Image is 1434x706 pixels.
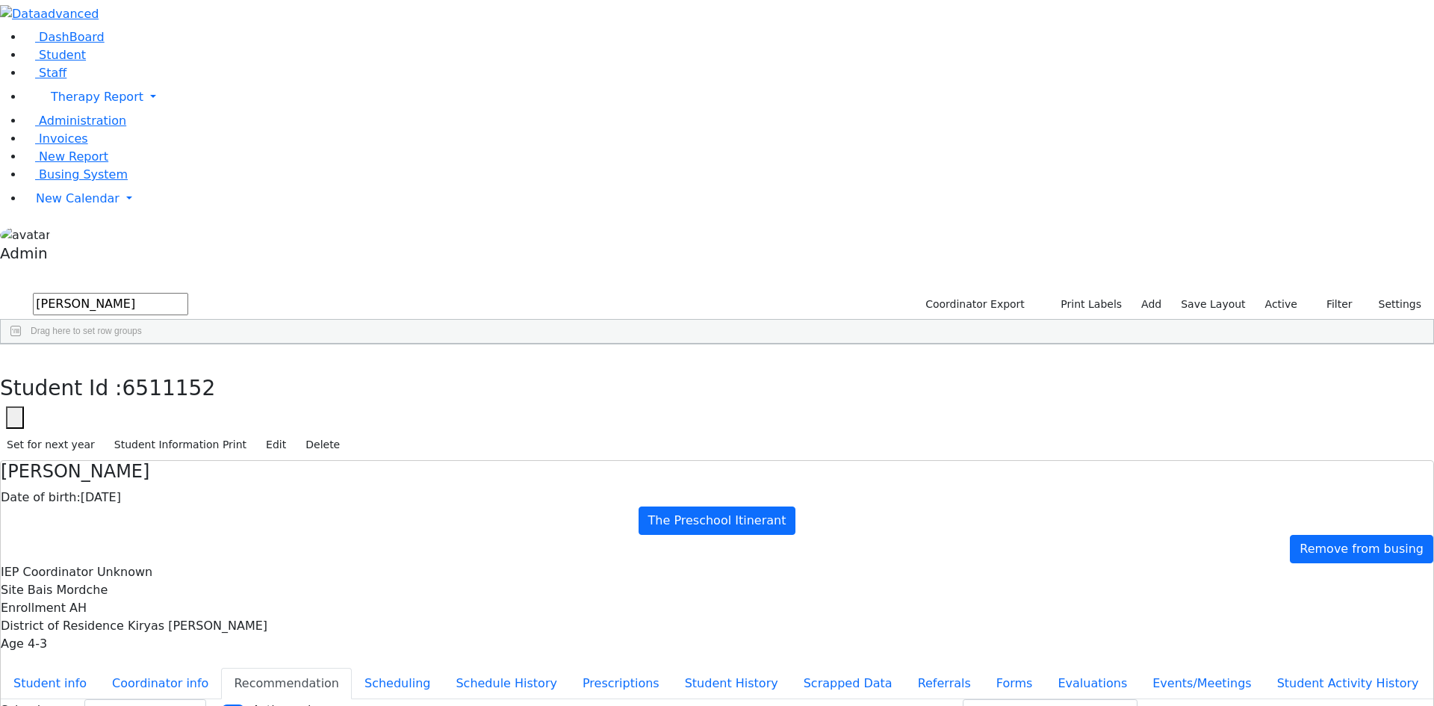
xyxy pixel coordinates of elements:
button: Evaluations [1045,668,1140,699]
label: IEP Coordinator [1,563,93,581]
a: Administration [24,114,126,128]
span: 6511152 [122,376,216,400]
span: Administration [39,114,126,128]
label: Site [1,581,24,599]
button: Edit [259,433,293,456]
span: Invoices [39,131,88,146]
a: New Report [24,149,108,164]
button: Save Layout [1174,293,1252,316]
span: New Report [39,149,108,164]
a: Remove from busing [1290,535,1433,563]
span: Staff [39,66,66,80]
button: Recommendation [221,668,352,699]
label: Enrollment [1,599,66,617]
a: Invoices [24,131,88,146]
span: 4-3 [28,637,47,651]
button: Prescriptions [570,668,672,699]
span: Unknown [97,565,152,579]
a: New Calendar [24,184,1434,214]
label: Active [1258,293,1304,316]
h4: [PERSON_NAME] [1,461,1433,483]
button: Scrapped Data [791,668,905,699]
span: AH [69,601,87,615]
button: Print Labels [1043,293,1129,316]
button: Delete [299,433,347,456]
button: Referrals [905,668,984,699]
span: Busing System [39,167,128,182]
label: District of Residence [1,617,124,635]
button: Events/Meetings [1140,668,1264,699]
label: Age [1,635,24,653]
a: DashBoard [24,30,105,44]
span: Remove from busing [1300,542,1424,556]
button: Student Information Print [108,433,253,456]
button: Coordinator info [99,668,221,699]
a: Add [1135,293,1168,316]
button: Student info [1,668,99,699]
button: Student History [672,668,791,699]
span: DashBoard [39,30,105,44]
button: Schedule History [443,668,570,699]
button: Forms [984,668,1046,699]
button: Settings [1359,293,1428,316]
input: Search [33,293,188,315]
button: Student Activity History [1264,668,1432,699]
label: Date of birth: [1,489,81,507]
span: Bais Mordche [28,583,108,597]
a: Busing System [24,167,128,182]
a: The Preschool Itinerant [639,507,796,535]
span: New Calendar [36,191,119,205]
a: Student [24,48,86,62]
button: Filter [1307,293,1359,316]
span: Student [39,48,86,62]
div: [DATE] [1,489,1433,507]
button: Scheduling [352,668,443,699]
a: Staff [24,66,66,80]
a: Therapy Report [24,82,1434,112]
span: Therapy Report [51,90,143,104]
span: Kiryas [PERSON_NAME] [128,619,267,633]
span: Drag here to set row groups [31,326,142,336]
button: Coordinator Export [916,293,1031,316]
